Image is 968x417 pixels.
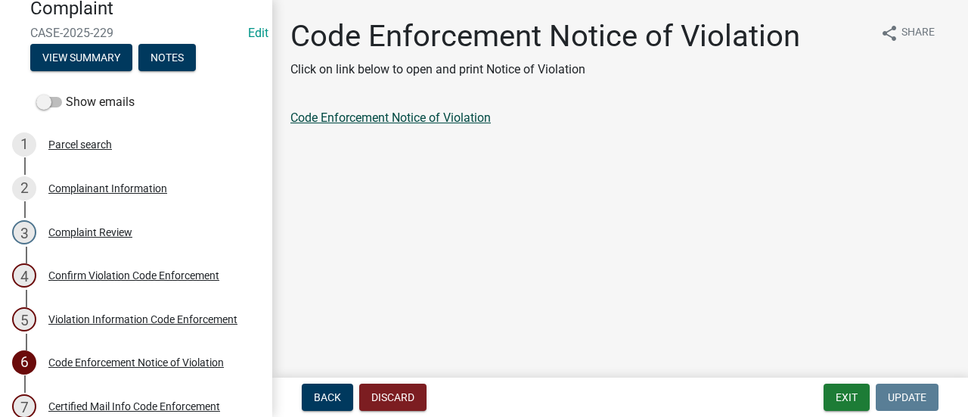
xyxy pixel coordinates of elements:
[12,350,36,375] div: 6
[880,24,898,42] i: share
[868,18,947,48] button: shareShare
[48,314,237,325] div: Violation Information Code Enforcement
[290,61,800,79] p: Click on link below to open and print Notice of Violation
[30,26,242,40] span: CASE-2025-229
[138,52,196,64] wm-modal-confirm: Notes
[248,26,268,40] a: Edit
[248,26,268,40] wm-modal-confirm: Edit Application Number
[48,270,219,281] div: Confirm Violation Code Enforcement
[48,183,167,194] div: Complainant Information
[302,384,353,411] button: Back
[30,44,132,71] button: View Summary
[12,176,36,201] div: 2
[12,132,36,157] div: 1
[290,18,800,54] h1: Code Enforcement Notice of Violation
[48,401,220,412] div: Certified Mail Info Code Enforcement
[888,391,926,403] span: Update
[359,384,427,411] button: Discard
[138,44,196,71] button: Notes
[290,110,491,125] a: Code Enforcement Notice of Violation
[36,93,135,111] label: Show emails
[12,263,36,288] div: 4
[48,139,112,150] div: Parcel search
[876,384,939,411] button: Update
[30,52,132,64] wm-modal-confirm: Summary
[12,307,36,331] div: 5
[12,220,36,244] div: 3
[48,227,132,238] div: Complaint Review
[48,357,224,368] div: Code Enforcement Notice of Violation
[901,24,935,42] span: Share
[314,391,341,403] span: Back
[824,384,870,411] button: Exit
